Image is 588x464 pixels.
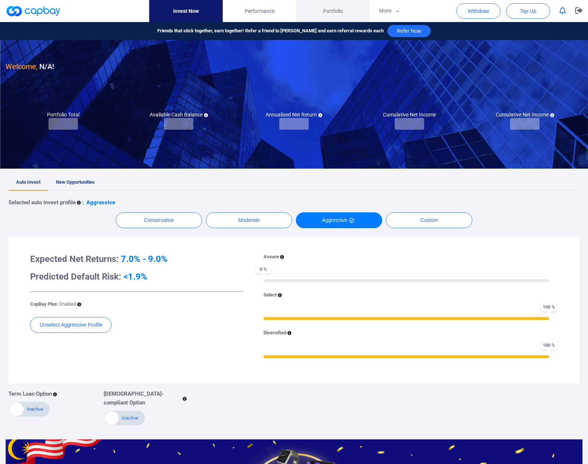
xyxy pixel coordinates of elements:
h5: Annualised Net Return [266,111,322,118]
button: Aggressive [296,212,382,228]
p: Term Loan Option [8,389,52,398]
p: Assure [263,253,279,261]
span: Top Up [520,7,536,15]
h5: Available Cash Balance [150,111,208,118]
span: 0 % [256,265,271,274]
span: Performance [245,7,275,15]
h3: Predicted Default Risk: [30,271,244,283]
p: Selected auto invest profile [8,198,76,207]
button: Moderate [206,212,292,228]
p: CapBay Plus: [30,301,76,308]
h5: Cumulative Net Income [383,111,436,118]
span: Auto Invest [16,179,40,185]
span: Welcome, [6,62,37,71]
button: Withdraw [456,3,501,19]
p: Select [263,291,277,299]
p: : [82,198,83,207]
h3: N/A ! [6,61,54,72]
button: Refer Now [387,25,431,37]
span: <1.9% [123,271,147,282]
span: Enabled [60,301,76,307]
span: New Opportunities [56,179,95,185]
h5: Portfolio Total [47,111,79,118]
span: Portfolio [323,7,343,15]
button: Custom [386,212,472,228]
h5: Cumulative Net Income [496,111,554,118]
span: 100 % [541,302,557,312]
p: [DEMOGRAPHIC_DATA]-compliant Option [104,389,182,407]
span: Friends that stick together, earn together! Refer a friend to [PERSON_NAME] and earn referral rew... [157,27,384,35]
span: 100 % [541,341,557,350]
button: Conservative [116,212,202,228]
p: Diversified [263,329,286,337]
h3: Expected Net Returns: [30,253,244,265]
button: Unselect Aggressive Profile [30,317,112,333]
button: Top Up [506,3,550,19]
span: 7.0% - 9.0% [121,254,168,264]
p: Aggressive [86,198,115,207]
